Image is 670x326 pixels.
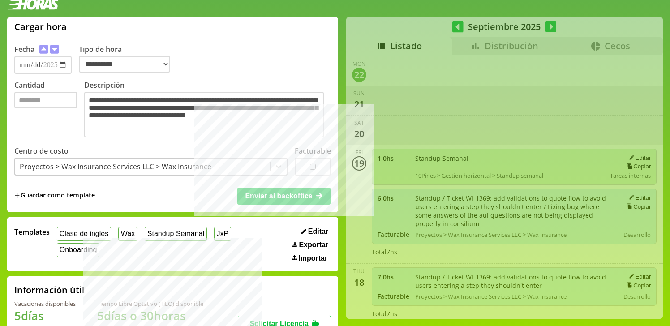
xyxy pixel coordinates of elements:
[84,80,331,140] label: Descripción
[14,284,85,296] h2: Información útil
[14,44,34,54] label: Fecha
[14,308,76,324] h1: 5 días
[299,227,331,236] button: Editar
[118,227,137,241] button: Wax
[245,192,312,200] span: Enviar al backoffice
[290,240,331,249] button: Exportar
[57,227,111,241] button: Clase de ingles
[57,243,99,257] button: Onboarding
[14,300,76,308] div: Vacaciones disponibles
[20,162,211,172] div: Proyectos > Wax Insurance Services LLC > Wax Insurance
[79,44,177,74] label: Tipo de hora
[14,80,84,140] label: Cantidad
[97,308,203,324] h1: 5 días o 30 horas
[214,227,231,241] button: JxP
[14,227,50,237] span: Templates
[84,92,324,137] textarea: Descripción
[14,92,77,108] input: Cantidad
[237,188,331,205] button: Enviar al backoffice
[295,146,331,156] label: Facturable
[14,191,20,201] span: +
[298,254,327,262] span: Importar
[14,191,95,201] span: +Guardar como template
[14,146,69,156] label: Centro de costo
[145,227,207,241] button: Standup Semanal
[14,21,67,33] h1: Cargar hora
[97,300,203,308] div: Tiempo Libre Optativo (TiLO) disponible
[308,227,328,236] span: Editar
[79,56,170,73] select: Tipo de hora
[299,241,328,249] span: Exportar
